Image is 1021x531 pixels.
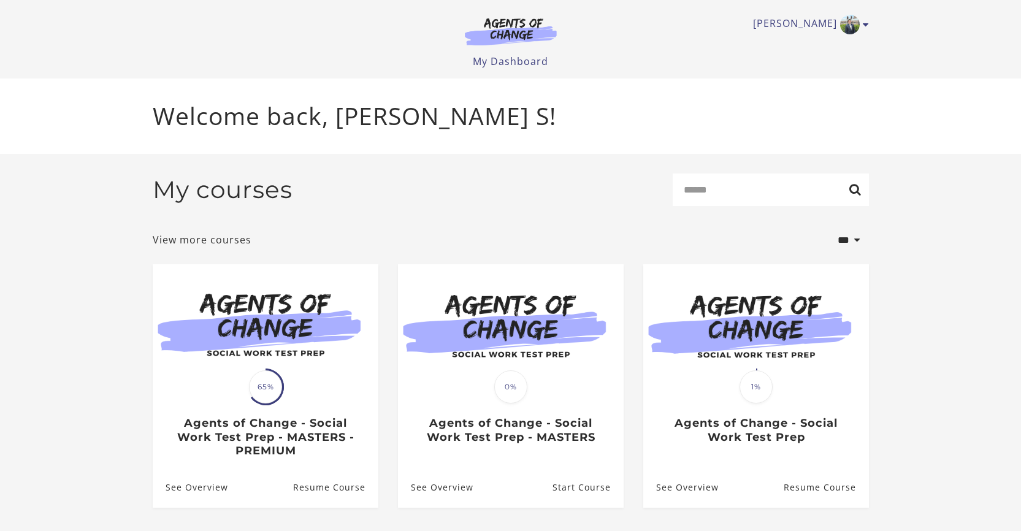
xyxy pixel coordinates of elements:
[411,416,610,444] h3: Agents of Change - Social Work Test Prep - MASTERS
[166,416,365,458] h3: Agents of Change - Social Work Test Prep - MASTERS - PREMIUM
[753,15,863,34] a: Toggle menu
[452,17,570,45] img: Agents of Change Logo
[656,416,855,444] h3: Agents of Change - Social Work Test Prep
[494,370,527,403] span: 0%
[153,467,228,507] a: Agents of Change - Social Work Test Prep - MASTERS - PREMIUM: See Overview
[643,467,719,507] a: Agents of Change - Social Work Test Prep: See Overview
[249,370,282,403] span: 65%
[783,467,868,507] a: Agents of Change - Social Work Test Prep: Resume Course
[398,467,473,507] a: Agents of Change - Social Work Test Prep - MASTERS: See Overview
[473,55,548,68] a: My Dashboard
[153,175,293,204] h2: My courses
[153,98,869,134] p: Welcome back, [PERSON_NAME] S!
[153,232,251,247] a: View more courses
[552,467,623,507] a: Agents of Change - Social Work Test Prep - MASTERS: Resume Course
[740,370,773,403] span: 1%
[293,467,378,507] a: Agents of Change - Social Work Test Prep - MASTERS - PREMIUM: Resume Course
